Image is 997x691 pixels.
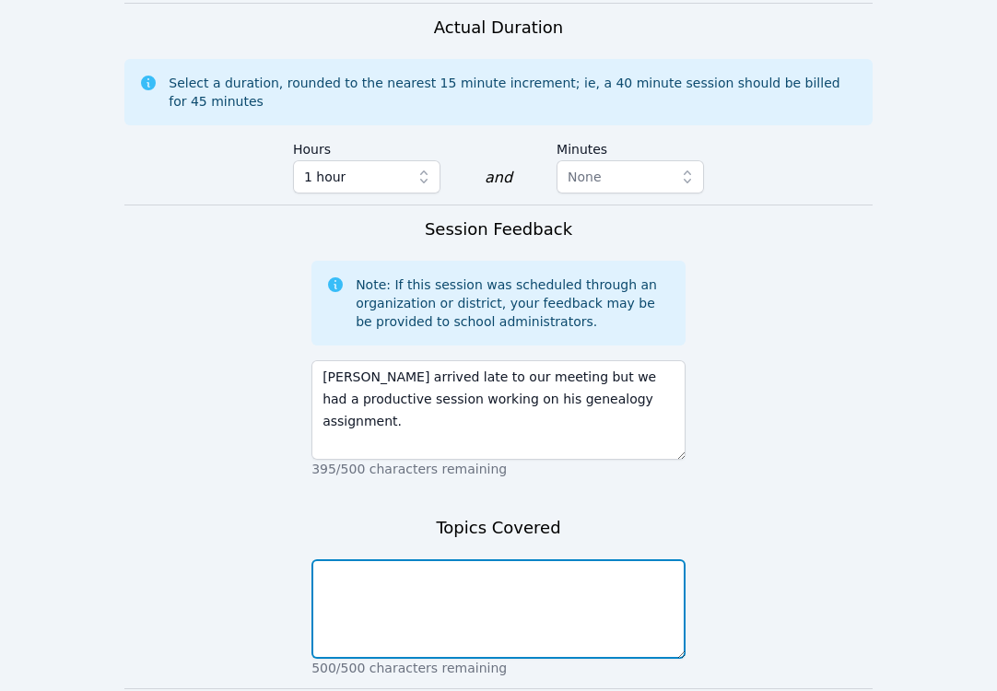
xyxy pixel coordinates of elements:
[356,275,671,331] div: Note: If this session was scheduled through an organization or district, your feedback may be be ...
[311,659,686,677] p: 500/500 characters remaining
[434,15,563,41] h3: Actual Duration
[293,133,440,160] label: Hours
[568,170,602,184] span: None
[557,160,704,193] button: None
[425,217,572,242] h3: Session Feedback
[436,515,560,541] h3: Topics Covered
[293,160,440,193] button: 1 hour
[557,133,704,160] label: Minutes
[311,460,686,478] p: 395/500 characters remaining
[304,166,346,188] span: 1 hour
[311,360,686,460] textarea: [PERSON_NAME] arrived late to our meeting but we had a productive session working on his genealog...
[169,74,858,111] div: Select a duration, rounded to the nearest 15 minute increment; ie, a 40 minute session should be ...
[485,167,512,189] div: and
